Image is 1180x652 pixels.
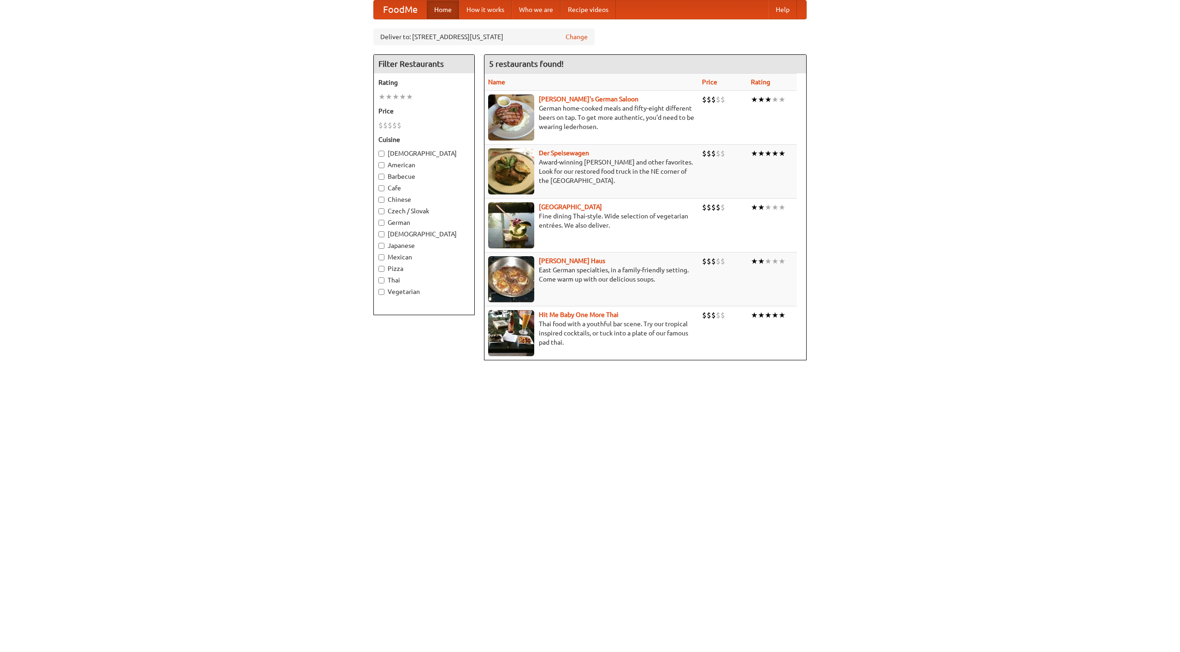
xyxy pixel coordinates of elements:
li: ★ [758,148,765,159]
input: Pizza [378,266,384,272]
img: speisewagen.jpg [488,148,534,194]
label: Barbecue [378,172,470,181]
li: $ [720,310,725,320]
input: American [378,162,384,168]
label: Czech / Slovak [378,206,470,216]
li: ★ [399,92,406,102]
img: kohlhaus.jpg [488,256,534,302]
label: Vegetarian [378,287,470,296]
label: Thai [378,276,470,285]
li: $ [707,256,711,266]
li: ★ [758,94,765,105]
li: ★ [758,310,765,320]
li: ★ [772,94,779,105]
input: Czech / Slovak [378,208,384,214]
li: $ [383,120,388,130]
h5: Price [378,106,470,116]
input: [DEMOGRAPHIC_DATA] [378,151,384,157]
li: ★ [751,256,758,266]
a: [PERSON_NAME] Haus [539,257,605,264]
a: [GEOGRAPHIC_DATA] [539,203,602,211]
li: ★ [751,148,758,159]
a: Change [566,32,588,41]
li: ★ [758,202,765,212]
li: ★ [751,94,758,105]
label: Pizza [378,264,470,273]
a: Name [488,78,505,86]
a: How it works [459,0,512,19]
li: ★ [772,202,779,212]
input: Chinese [378,197,384,203]
input: Thai [378,277,384,283]
li: ★ [772,148,779,159]
li: $ [702,310,707,320]
label: [DEMOGRAPHIC_DATA] [378,229,470,239]
input: Japanese [378,243,384,249]
li: $ [707,148,711,159]
li: ★ [765,202,772,212]
li: ★ [765,94,772,105]
label: Japanese [378,241,470,250]
li: $ [392,120,397,130]
li: ★ [751,310,758,320]
label: Cafe [378,183,470,193]
li: ★ [758,256,765,266]
li: $ [720,94,725,105]
li: ★ [392,92,399,102]
li: ★ [779,148,785,159]
input: Mexican [378,254,384,260]
input: [DEMOGRAPHIC_DATA] [378,231,384,237]
a: [PERSON_NAME]'s German Saloon [539,95,638,103]
li: ★ [772,310,779,320]
label: Mexican [378,253,470,262]
a: Recipe videos [560,0,616,19]
a: Der Speisewagen [539,149,589,157]
input: German [378,220,384,226]
li: ★ [779,202,785,212]
li: ★ [385,92,392,102]
li: $ [711,94,716,105]
li: $ [711,202,716,212]
label: [DEMOGRAPHIC_DATA] [378,149,470,158]
li: $ [720,256,725,266]
p: Fine dining Thai-style. Wide selection of vegetarian entrées. We also deliver. [488,211,695,230]
li: $ [702,256,707,266]
li: ★ [779,310,785,320]
h4: Filter Restaurants [374,55,474,73]
a: Hit Me Baby One More Thai [539,311,619,318]
li: $ [397,120,401,130]
input: Cafe [378,185,384,191]
li: $ [702,148,707,159]
li: $ [716,310,720,320]
img: esthers.jpg [488,94,534,141]
a: Who we are [512,0,560,19]
li: $ [707,202,711,212]
li: ★ [779,94,785,105]
a: Price [702,78,717,86]
a: FoodMe [374,0,427,19]
li: ★ [765,310,772,320]
li: $ [716,148,720,159]
li: $ [720,202,725,212]
li: $ [378,120,383,130]
div: Deliver to: [STREET_ADDRESS][US_STATE] [373,29,595,45]
li: ★ [765,148,772,159]
a: Rating [751,78,770,86]
h5: Rating [378,78,470,87]
li: $ [702,202,707,212]
li: ★ [772,256,779,266]
li: ★ [751,202,758,212]
p: Thai food with a youthful bar scene. Try our tropical inspired cocktails, or tuck into a plate of... [488,319,695,347]
li: $ [711,148,716,159]
label: American [378,160,470,170]
label: German [378,218,470,227]
h5: Cuisine [378,135,470,144]
a: Help [768,0,797,19]
ng-pluralize: 5 restaurants found! [489,59,564,68]
li: $ [720,148,725,159]
p: Award-winning [PERSON_NAME] and other favorites. Look for our restored food truck in the NE corne... [488,158,695,185]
